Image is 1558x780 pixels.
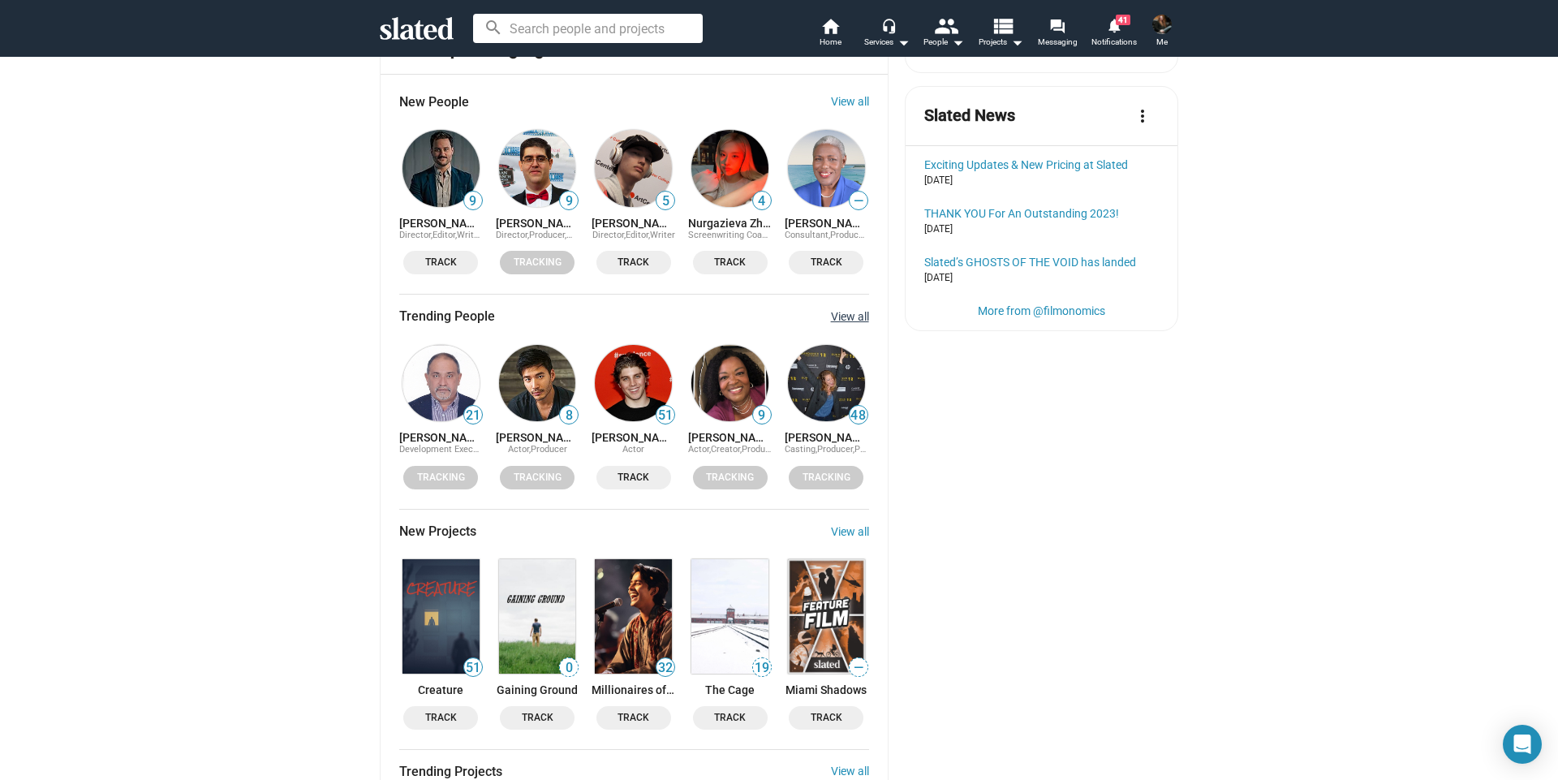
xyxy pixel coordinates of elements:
[789,706,863,730] button: Track
[499,559,576,673] img: Gaining Ground
[399,523,476,540] span: New Projects
[402,345,480,422] img: Surya Thotapalli
[399,93,469,110] span: New People
[413,469,468,486] span: Tracking
[924,158,1159,171] a: Exciting Updates & New Pricing at Slated
[753,193,771,209] span: 4
[399,763,502,780] span: Trending Projects
[399,230,433,240] span: Director,
[979,32,1023,52] span: Projects
[560,660,578,676] span: 0
[592,683,675,696] a: Millionaires of Love - The Raga of the Dunes
[785,431,868,444] a: [PERSON_NAME]
[703,254,758,271] span: Track
[500,466,575,489] button: Tracking
[531,444,567,455] span: Producer
[785,230,830,240] span: Consultant,
[595,345,672,422] img: Lukas Gage
[831,310,869,323] a: View all
[510,469,565,486] span: Tracking
[798,469,854,486] span: Tracking
[789,251,863,274] button: Track
[802,16,859,52] a: Home
[688,431,772,444] a: [PERSON_NAME]
[1029,16,1086,52] a: Messaging
[413,709,468,726] span: Track
[399,431,483,444] a: [PERSON_NAME]
[924,105,1015,127] mat-card-title: Slated News
[867,230,936,240] span: Project Manager,
[881,18,896,32] mat-icon: headset_mic
[464,660,482,676] span: 51
[753,407,771,424] span: 9
[923,32,964,52] div: People
[753,660,771,676] span: 19
[606,709,661,726] span: Track
[703,709,758,726] span: Track
[656,660,674,676] span: 32
[924,256,1159,269] a: Slated’s GHOSTS OF THE VOID has landed
[596,251,671,274] button: Track
[510,254,565,271] span: Tracking
[978,304,1105,317] a: More from @filmonomics
[499,130,576,207] img: Gerard Lima
[399,444,494,455] span: Development Executive,
[596,466,671,489] button: Track
[789,466,863,489] button: Tracking
[399,308,495,325] span: Trending People
[859,16,915,52] button: Services
[592,230,626,240] span: Director,
[457,230,483,240] span: Writer,
[402,559,480,673] img: Creature
[499,345,576,422] img: Kevin Kreider
[606,469,661,486] span: Track
[622,444,644,455] span: Actor
[403,706,478,730] button: Track
[592,431,675,444] a: [PERSON_NAME]
[1086,16,1143,52] a: 41Notifications
[1133,106,1152,126] mat-icon: more_vert
[703,469,758,486] span: Tracking
[688,556,772,676] a: The Cage
[711,444,742,455] span: Creator,
[496,431,579,444] a: [PERSON_NAME]
[403,466,478,489] button: Tracking
[924,272,1159,285] div: [DATE]
[850,660,867,675] span: —
[464,407,482,424] span: 21
[820,32,841,52] span: Home
[529,230,572,240] span: Producer,
[788,559,865,673] img: Miami Shadows
[785,556,868,676] a: Miami Shadows
[831,765,869,778] a: View all
[464,193,482,209] span: 9
[1007,32,1026,52] mat-icon: arrow_drop_down
[850,193,867,209] span: —
[934,14,958,37] mat-icon: people
[1091,32,1137,52] span: Notifications
[496,230,529,240] span: Director,
[1156,32,1168,52] span: Me
[688,683,772,696] a: The Cage
[693,466,768,489] button: Tracking
[924,207,1159,220] a: THANK YOU For An Outstanding 2023!
[595,130,672,207] img: Jack Schofield
[566,230,592,240] span: Writer
[688,217,772,230] a: Nurgazieva Zhumagul
[1116,15,1130,25] span: 41
[924,175,1159,187] div: [DATE]
[595,559,672,673] img: Millionaires of Love - The Raga of the Dunes
[688,230,772,240] span: Screenwriting Coach
[798,254,854,271] span: Track
[399,217,483,230] a: [PERSON_NAME]
[402,130,480,207] img: Michael Christensen
[1503,725,1542,764] div: Open Intercom Messenger
[991,14,1014,37] mat-icon: view_list
[693,251,768,274] button: Track
[399,556,483,676] a: Creature
[972,16,1029,52] button: Projects
[399,683,483,696] a: Creature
